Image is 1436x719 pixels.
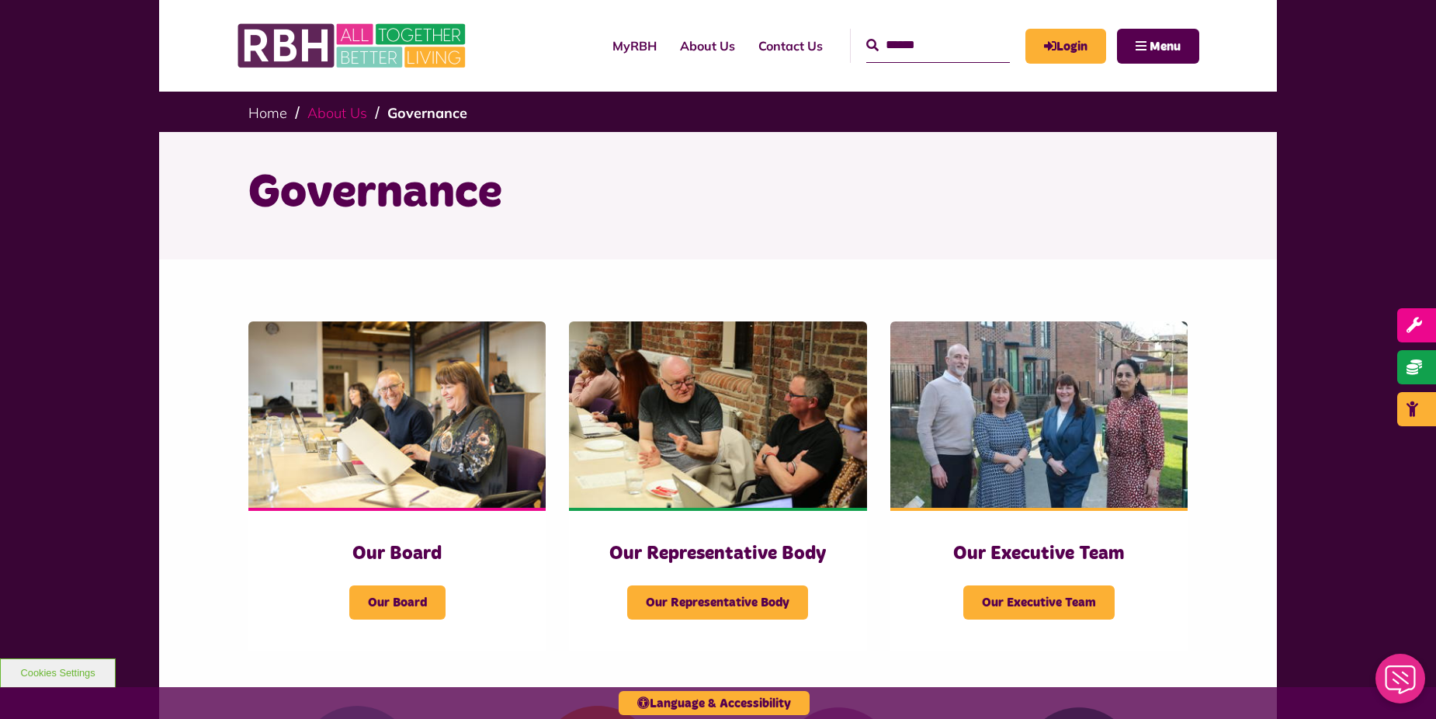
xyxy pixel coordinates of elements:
[1117,29,1199,64] button: Navigation
[1025,29,1106,64] a: MyRBH
[747,25,834,67] a: Contact Us
[921,542,1157,566] h3: Our Executive Team
[627,585,808,620] span: Our Representative Body
[248,321,546,508] img: RBH Board 1
[601,25,668,67] a: MyRBH
[387,104,467,122] a: Governance
[248,163,1188,224] h1: Governance
[890,321,1188,651] a: Our Executive Team Our Executive Team
[569,321,866,651] a: Our Representative Body Our Representative Body
[600,542,835,566] h3: Our Representative Body
[569,321,866,508] img: Rep Body
[668,25,747,67] a: About Us
[349,585,446,620] span: Our Board
[1366,649,1436,719] iframe: Netcall Web Assistant for live chat
[248,104,287,122] a: Home
[1150,40,1181,53] span: Menu
[963,585,1115,620] span: Our Executive Team
[237,16,470,76] img: RBH
[619,691,810,715] button: Language & Accessibility
[279,542,515,566] h3: Our Board
[890,321,1188,508] img: RBH Executive Team
[307,104,367,122] a: About Us
[248,321,546,651] a: Our Board Our Board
